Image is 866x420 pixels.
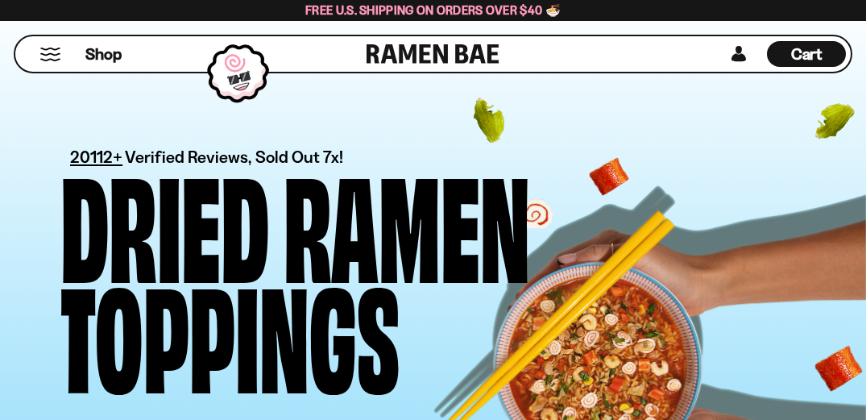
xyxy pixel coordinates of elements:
[39,48,61,61] button: Mobile Menu Trigger
[791,44,822,64] span: Cart
[85,44,122,65] span: Shop
[305,2,561,18] span: Free U.S. Shipping on Orders over $40 🍜
[60,165,269,276] div: Dried
[60,276,400,386] div: Toppings
[85,41,122,67] a: Shop
[284,165,530,276] div: Ramen
[767,36,846,72] a: Cart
